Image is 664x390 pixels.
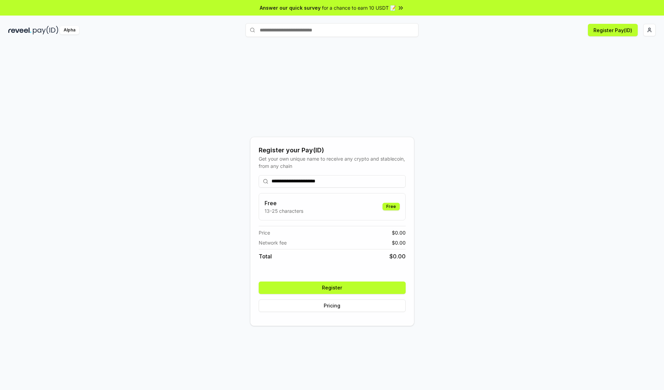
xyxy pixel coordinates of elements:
[60,26,79,35] div: Alpha
[259,282,406,294] button: Register
[259,252,272,260] span: Total
[265,199,303,207] h3: Free
[260,4,321,11] span: Answer our quick survey
[259,239,287,246] span: Network fee
[259,145,406,155] div: Register your Pay(ID)
[392,229,406,236] span: $ 0.00
[588,24,638,36] button: Register Pay(ID)
[392,239,406,246] span: $ 0.00
[259,229,270,236] span: Price
[259,299,406,312] button: Pricing
[382,203,400,210] div: Free
[389,252,406,260] span: $ 0.00
[322,4,396,11] span: for a chance to earn 10 USDT 📝
[265,207,303,215] p: 13-25 characters
[33,26,58,35] img: pay_id
[259,155,406,170] div: Get your own unique name to receive any crypto and stablecoin, from any chain
[8,26,31,35] img: reveel_dark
